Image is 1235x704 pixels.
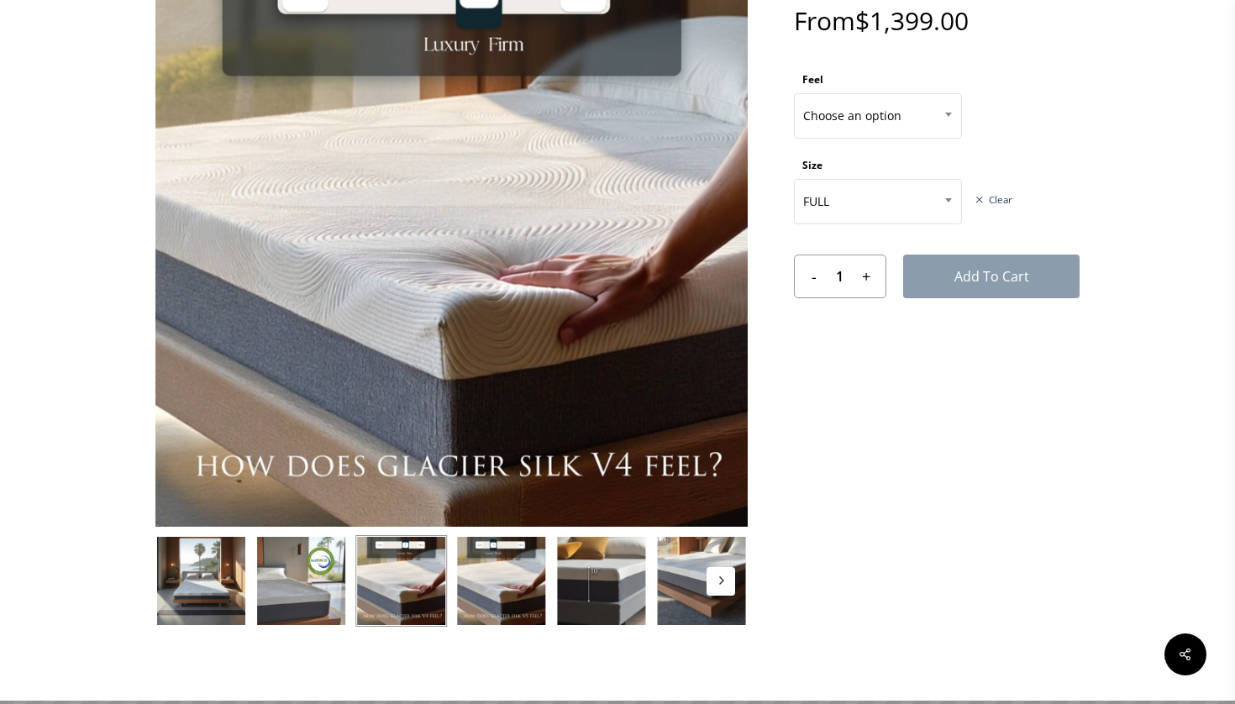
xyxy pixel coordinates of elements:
[794,179,962,224] span: FULL
[802,72,823,87] label: Feel
[802,158,822,172] label: Size
[795,255,824,297] input: -
[794,93,962,139] span: Choose an option
[855,3,870,38] span: $
[975,194,1012,206] a: Clear options
[855,3,969,38] bdi: 1,399.00
[811,367,1063,414] iframe: Secure express checkout frame
[795,98,961,134] span: Choose an option
[856,255,886,297] input: +
[795,184,961,219] span: FULL
[811,318,1063,365] iframe: Secure express checkout frame
[824,255,856,297] input: Product quantity
[707,567,735,596] button: Next
[794,8,1080,66] p: From
[903,255,1080,298] button: Add to cart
